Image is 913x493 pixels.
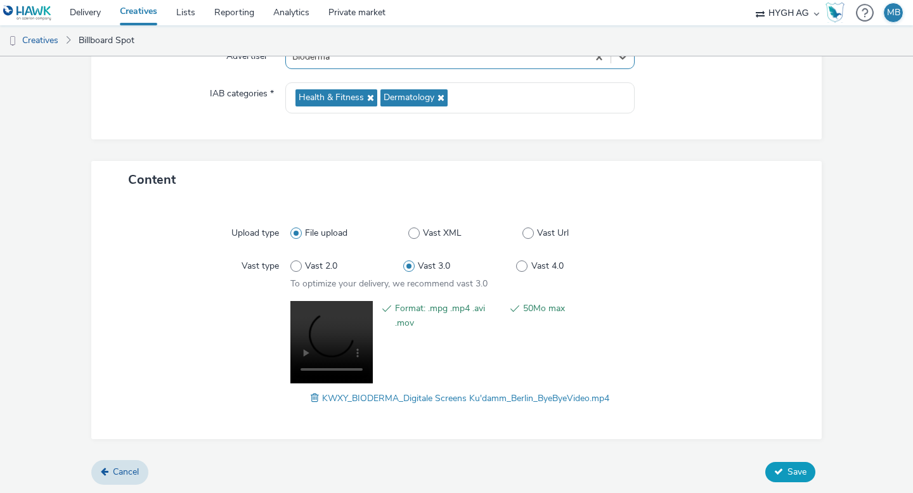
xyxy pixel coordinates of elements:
[423,227,462,240] span: Vast XML
[418,260,450,272] span: Vast 3.0
[826,3,850,23] a: Hawk Academy
[3,5,52,21] img: undefined Logo
[531,260,564,272] span: Vast 4.0
[236,255,284,272] label: Vast type
[91,460,148,484] a: Cancel
[787,466,806,478] span: Save
[887,3,900,22] div: MB
[384,93,434,103] span: Dermatology
[395,301,502,330] span: Format: .mpg .mp4 .avi .mov
[290,278,488,290] span: To optimize your delivery, we recommend vast 3.0
[72,25,141,56] a: Billboard Spot
[305,227,347,240] span: File upload
[299,93,364,103] span: Health & Fitness
[128,171,176,188] span: Content
[826,3,845,23] img: Hawk Academy
[305,260,337,272] span: Vast 2.0
[322,392,609,404] span: KWXY_BIODERMA_Digitale Screens Ku'damm_Berlin_ByeByeVideo.mp4
[6,35,19,48] img: dooh
[205,82,279,100] label: IAB categories *
[113,466,139,478] span: Cancel
[226,222,284,240] label: Upload type
[523,301,630,330] span: 50Mo max
[765,462,815,482] button: Save
[537,227,569,240] span: Vast Url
